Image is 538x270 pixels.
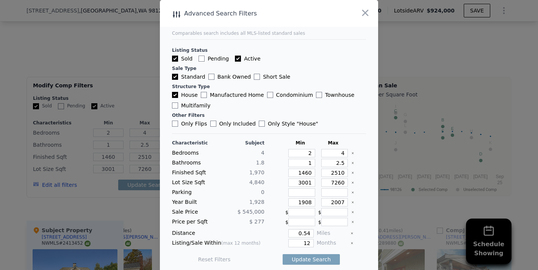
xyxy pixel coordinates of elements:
[172,198,217,206] div: Year Built
[172,121,178,127] input: Only Flips
[350,242,353,245] button: Clear
[351,161,354,164] button: Clear
[351,181,354,184] button: Clear
[317,229,347,237] div: Miles
[261,150,264,156] span: 4
[172,47,366,53] div: Listing Status
[160,8,335,19] div: Advanced Search Filters
[172,91,198,99] label: House
[249,169,264,175] span: 1,970
[254,74,260,80] input: Short Sale
[172,218,217,226] div: Price per Sqft
[259,121,265,127] input: Only Style "House"
[259,120,318,127] label: Only Style " House "
[172,92,178,98] input: House
[172,188,217,197] div: Parking
[254,73,290,81] label: Short Sale
[249,179,264,185] span: 4,840
[172,56,178,62] input: Sold
[172,84,366,90] div: Structure Type
[256,160,264,166] span: 1.8
[172,159,217,167] div: Bathrooms
[351,191,354,194] button: Clear
[199,56,205,62] input: Pending
[318,208,348,216] div: $
[285,140,315,146] div: Min
[221,241,261,246] span: (max 12 months)
[172,74,178,80] input: Standard
[283,254,340,265] button: Update Search
[351,220,354,223] button: Clear
[172,65,366,71] div: Sale Type
[351,211,354,214] button: Clear
[172,229,264,237] div: Distance
[235,56,241,62] input: Active
[351,171,354,174] button: Clear
[318,140,348,146] div: Max
[249,199,264,205] span: 1,928
[201,91,264,99] label: Manufactured Home
[172,30,366,36] div: Comparables search includes all MLS-listed standard sales
[351,152,354,155] button: Clear
[172,102,178,109] input: Multifamily
[285,218,315,226] div: $
[267,91,313,99] label: Condominium
[220,140,264,146] div: Subject
[198,256,231,263] button: Reset
[172,169,217,177] div: Finished Sqft
[238,209,264,215] span: $ 545,000
[172,112,366,118] div: Other Filters
[235,55,260,62] label: Active
[199,55,229,62] label: Pending
[351,201,354,204] button: Clear
[172,149,217,157] div: Bedrooms
[172,120,207,127] label: Only Flips
[201,92,207,98] input: Manufactured Home
[172,73,205,81] label: Standard
[316,91,354,99] label: Townhouse
[208,73,251,81] label: Bank Owned
[172,178,217,187] div: Lot Size Sqft
[316,92,322,98] input: Townhouse
[208,74,214,80] input: Bank Owned
[172,208,217,216] div: Sale Price
[172,140,217,146] div: Characteristic
[261,189,264,195] span: 0
[210,120,256,127] label: Only Included
[249,219,264,225] span: $ 277
[350,232,353,235] button: Clear
[285,208,315,216] div: $
[172,55,192,62] label: Sold
[172,239,264,247] div: Listing/Sale Within
[267,92,273,98] input: Condominium
[317,239,347,247] div: Months
[318,218,348,226] div: $
[210,121,216,127] input: Only Included
[172,102,210,109] label: Multifamily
